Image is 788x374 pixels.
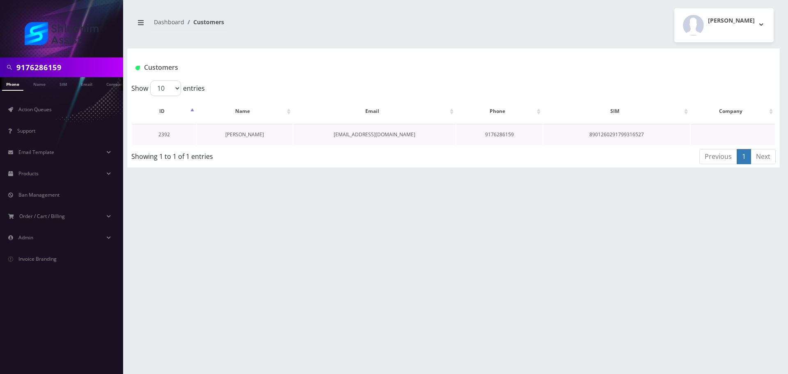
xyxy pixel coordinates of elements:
a: 1 [737,149,751,164]
h2: [PERSON_NAME] [708,17,755,24]
a: Next [751,149,776,164]
div: Showing 1 to 1 of 1 entries [131,148,394,161]
th: ID: activate to sort column descending [132,99,196,123]
td: [EMAIL_ADDRESS][DOMAIN_NAME] [293,124,456,145]
span: Support [17,127,35,134]
th: SIM: activate to sort column ascending [543,99,690,123]
td: 2392 [132,124,196,145]
span: Order / Cart / Billing [19,213,65,220]
td: 9176286159 [456,124,543,145]
a: Previous [699,149,737,164]
span: Admin [18,234,33,241]
span: Invoice Branding [18,255,57,262]
a: Dashboard [154,18,184,26]
th: Company: activate to sort column ascending [691,99,775,123]
a: Phone [2,77,23,91]
a: [PERSON_NAME] [225,131,264,138]
img: Shluchim Assist [25,22,98,45]
a: Email [77,77,96,90]
button: [PERSON_NAME] [674,8,774,42]
a: Company [102,77,130,90]
input: Search in Company [16,60,121,75]
th: Name: activate to sort column ascending [197,99,293,123]
label: Show entries [131,80,205,96]
span: Email Template [18,149,54,156]
span: Action Queues [18,106,52,113]
li: Customers [184,18,224,26]
th: Email: activate to sort column ascending [293,99,456,123]
a: Name [29,77,50,90]
h1: Customers [135,64,664,71]
select: Showentries [150,80,181,96]
th: Phone: activate to sort column ascending [456,99,543,123]
a: SIM [55,77,71,90]
nav: breadcrumb [133,14,447,37]
span: Products [18,170,39,177]
span: Ban Management [18,191,60,198]
td: 8901260291799316527 [543,124,690,145]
